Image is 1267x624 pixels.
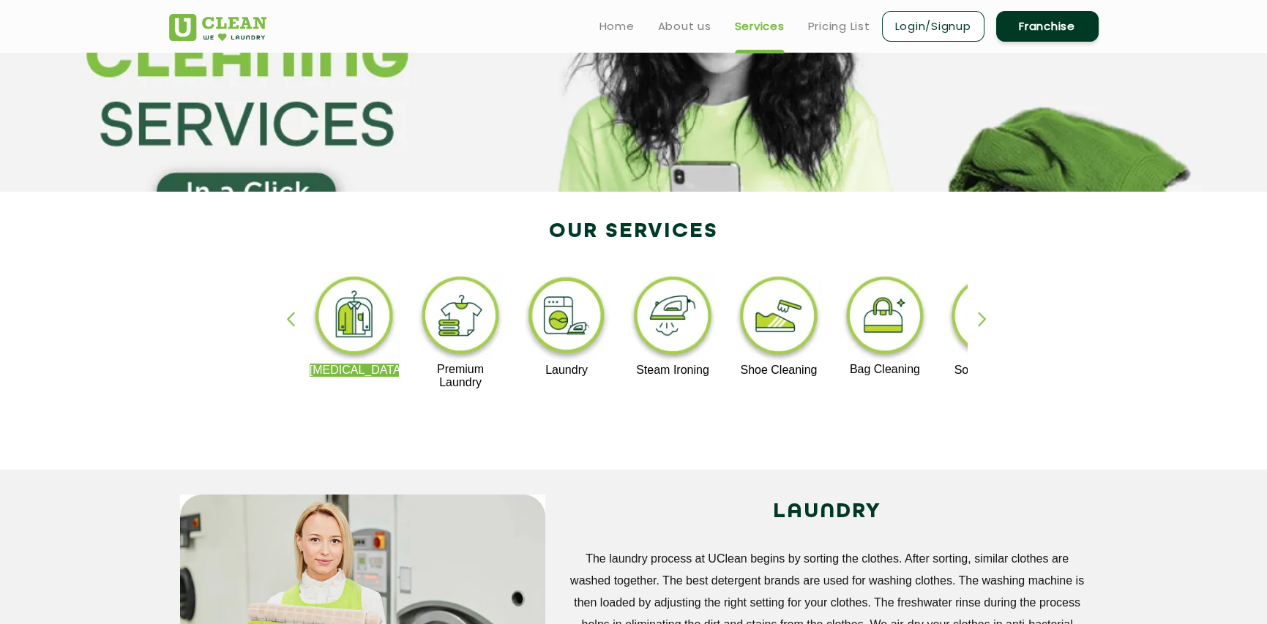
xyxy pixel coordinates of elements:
[882,11,984,42] a: Login/Signup
[658,18,711,35] a: About us
[416,273,506,363] img: premium_laundry_cleaning_11zon.webp
[522,273,612,364] img: laundry_cleaning_11zon.webp
[310,364,400,377] p: [MEDICAL_DATA]
[734,364,824,377] p: Shoe Cleaning
[734,273,824,364] img: shoe_cleaning_11zon.webp
[310,273,400,364] img: dry_cleaning_11zon.webp
[169,14,266,41] img: UClean Laundry and Dry Cleaning
[628,364,718,377] p: Steam Ironing
[599,18,635,35] a: Home
[808,18,870,35] a: Pricing List
[946,364,1036,377] p: Sofa Cleaning
[840,273,930,363] img: bag_cleaning_11zon.webp
[522,364,612,377] p: Laundry
[840,363,930,376] p: Bag Cleaning
[996,11,1099,42] a: Franchise
[735,18,785,35] a: Services
[628,273,718,364] img: steam_ironing_11zon.webp
[416,363,506,389] p: Premium Laundry
[946,273,1036,364] img: sofa_cleaning_11zon.webp
[567,495,1088,530] h2: LAUNDRY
